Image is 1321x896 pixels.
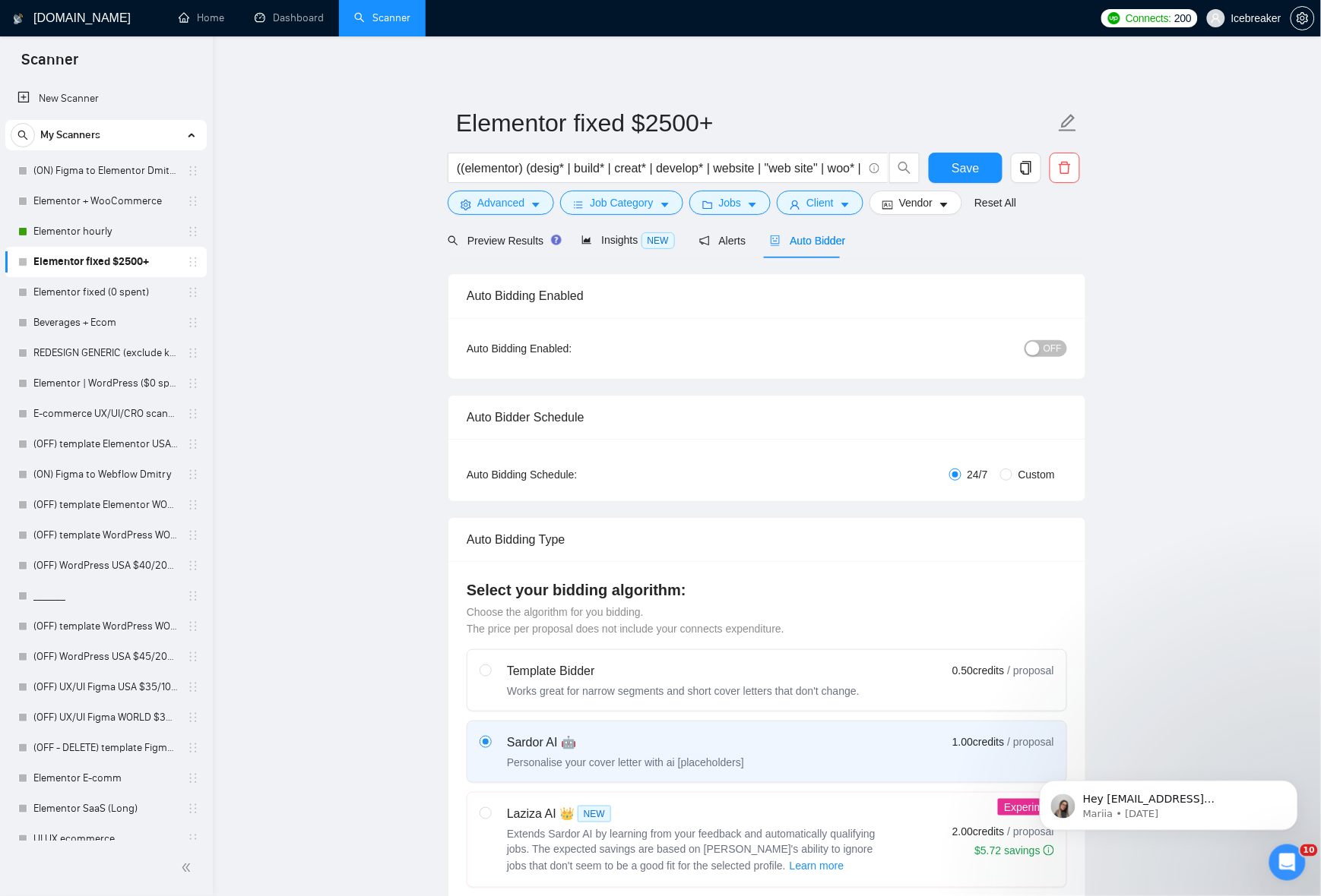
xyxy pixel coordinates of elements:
a: setting [1291,12,1315,24]
button: idcardVendorcaret-down [870,191,962,215]
span: 2.00 credits [952,823,1004,840]
span: 200 [1174,10,1191,27]
span: holder [187,499,199,511]
span: caret-down [660,199,670,210]
div: Auto Bidder Schedule [467,396,1067,439]
span: Alerts [699,235,746,247]
div: Auto Bidding Enabled [467,274,1067,317]
span: setting [1291,12,1314,24]
div: Works great for narrow segments and short cover letters that don't change. [507,683,860,699]
img: logo [13,7,24,31]
span: holder [187,651,199,663]
button: userClientcaret-down [777,191,863,215]
span: Advanced [477,194,524,211]
span: / proposal [1008,663,1054,678]
div: Template Bidder [507,662,860,680]
a: UI UX ecommerce [33,824,178,854]
button: copy [1011,153,1041,183]
span: double-left [181,860,196,875]
span: setting [461,199,471,210]
button: search [11,123,35,147]
a: (OFF) template Elementor USA $35/1000+ [33,429,178,459]
span: caret-down [939,199,949,210]
span: search [11,130,34,140]
span: robot [770,235,781,246]
a: Elementor + WooCommerce [33,186,178,216]
span: NEW [578,806,611,822]
a: (ON) Figma to Webflow Dmitry [33,459,178,490]
span: Insights [581,234,674,246]
span: holder [187,529,199,541]
a: _______ [33,581,178,611]
div: $5.72 savings [975,843,1054,858]
div: Auto Bidding Enabled: [467,340,667,357]
input: Search Freelance Jobs... [457,159,863,178]
span: 24/7 [961,466,994,483]
span: copy [1012,161,1041,175]
a: Elementor fixed $2500+ [33,247,178,277]
a: Elementor SaaS (Long) [33,793,178,824]
span: caret-down [840,199,851,210]
div: Tooltip anchor [550,233,563,247]
a: New Scanner [17,84,195,114]
span: user [1211,13,1221,24]
a: (OFF) WordPress USA $45/2000+ [33,642,178,672]
span: holder [187,833,199,845]
span: Preview Results [448,235,557,247]
button: delete [1050,153,1080,183]
span: caret-down [531,199,541,210]
span: Learn more [790,857,844,874]
img: upwork-logo.png [1108,12,1120,24]
span: My Scanners [40,120,100,150]
span: holder [187,408,199,420]
a: (OFF) UX/UI Figma USA $35/1000 [33,672,178,702]
span: holder [187,772,199,784]
span: caret-down [747,199,758,210]
a: searchScanner [354,11,410,24]
span: holder [187,620,199,633]
span: Vendor [899,194,933,211]
span: info-circle [870,163,879,173]
h4: Select your bidding algorithm: [467,579,1067,601]
a: Elementor hourly [33,216,178,247]
span: holder [187,560,199,572]
span: holder [187,347,199,359]
span: folder [702,199,713,210]
button: folderJobscaret-down [689,191,771,215]
span: bars [573,199,584,210]
span: OFF [1044,340,1062,357]
a: (ON) Figma to Elementor Dmitry [33,156,178,186]
input: Scanner name... [456,104,1055,142]
a: REDESIGN GENERIC (exclude keywords) [33,338,178,368]
span: Scanner [9,49,90,80]
div: Laziza AI [507,805,887,823]
span: holder [187,469,199,481]
div: Personalise your cover letter with ai [placeholders] [507,755,744,770]
span: 1.00 credits [952,734,1004,750]
button: search [889,153,920,183]
a: (OFF) WordPress USA $40/2000+ [33,551,178,581]
div: Auto Bidding Type [467,518,1067,561]
li: New Scanner [5,84,207,114]
a: dashboardDashboard [255,11,324,24]
a: (OFF) UX/UI Figma WORLD $35/1000 [33,702,178,733]
span: search [890,161,919,175]
span: Connects: [1126,10,1171,27]
span: NEW [641,232,675,249]
span: delete [1050,161,1079,175]
iframe: Intercom notifications message [1017,749,1321,855]
span: 👑 [559,805,575,823]
span: holder [187,742,199,754]
span: holder [187,226,199,238]
a: (OFF) template Elementor WORLD $35/1000+ no questions [33,490,178,520]
a: Reset All [974,194,1016,211]
span: holder [187,195,199,207]
button: setting [1291,6,1315,30]
span: search [448,235,458,246]
span: Auto Bidder [770,235,845,247]
div: Sardor AI 🤖 [507,734,744,752]
span: idcard [882,199,893,210]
